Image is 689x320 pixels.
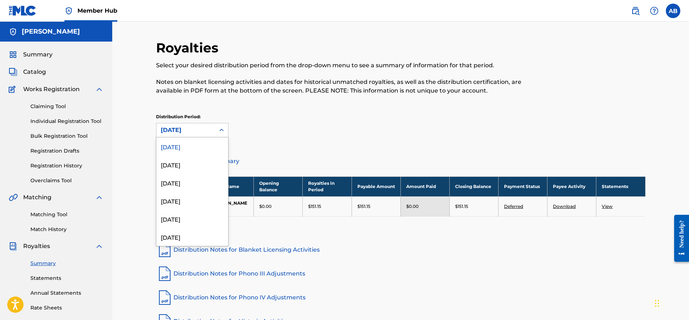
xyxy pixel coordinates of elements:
[205,176,254,196] th: Payee Name
[30,274,104,282] a: Statements
[156,137,228,155] div: [DATE]
[647,4,661,18] div: Help
[161,126,211,135] div: [DATE]
[156,40,222,56] h2: Royalties
[504,204,523,209] a: Deferred
[205,196,254,216] td: [PERSON_NAME]
[669,209,689,268] iframe: Resource Center
[9,50,17,59] img: Summary
[156,153,646,170] a: Distribution Summary
[30,226,104,233] a: Match History
[156,289,646,306] a: Distribution Notes for Phono IV Adjustments
[95,85,104,94] img: expand
[547,176,596,196] th: Payee Activity
[596,176,645,196] th: Statements
[23,68,46,76] span: Catalog
[259,203,272,210] p: $0.00
[30,211,104,218] a: Matching Tool
[9,27,17,36] img: Accounts
[449,176,498,196] th: Closing Balance
[23,50,52,59] span: Summary
[95,193,104,202] img: expand
[553,204,576,209] a: Download
[95,242,104,251] img: expand
[156,265,173,282] img: pdf
[498,176,547,196] th: Payment Status
[30,118,104,125] a: Individual Registration Tool
[400,176,449,196] th: Amount Paid
[156,61,533,70] p: Select your desired distribution period from the drop-down menu to see a summary of information f...
[30,289,104,297] a: Annual Statements
[9,85,18,94] img: Works Registration
[23,242,50,251] span: Royalties
[156,228,228,246] div: [DATE]
[156,155,228,174] div: [DATE]
[156,174,228,192] div: [DATE]
[23,85,80,94] span: Works Registration
[64,7,73,15] img: Top Rightsholder
[406,203,419,210] p: $0.00
[666,4,680,18] div: User Menu
[30,304,104,312] a: Rate Sheets
[156,241,646,259] a: Distribution Notes for Blanket Licensing Activities
[156,114,228,120] p: Distribution Period:
[9,242,17,251] img: Royalties
[9,68,17,76] img: Catalog
[156,210,228,228] div: [DATE]
[303,176,352,196] th: Royalties in Period
[156,241,173,259] img: pdf
[23,193,51,202] span: Matching
[30,147,104,155] a: Registration Drafts
[30,260,104,267] a: Summary
[156,192,228,210] div: [DATE]
[30,103,104,110] a: Claiming Tool
[308,203,321,210] p: $151.15
[77,7,117,15] span: Member Hub
[9,50,52,59] a: SummarySummary
[631,7,640,15] img: search
[628,4,643,18] a: Public Search
[455,203,468,210] p: $151.15
[9,193,18,202] img: Matching
[650,7,659,15] img: help
[156,289,173,306] img: pdf
[653,285,689,320] iframe: Chat Widget
[30,177,104,184] a: Overclaims Tool
[9,5,37,16] img: MLC Logo
[156,265,646,282] a: Distribution Notes for Phono III Adjustments
[30,132,104,140] a: Bulk Registration Tool
[156,78,533,95] p: Notes on blanket licensing activities and dates for historical unmatched royalties, as well as th...
[30,162,104,170] a: Registration History
[9,68,46,76] a: CatalogCatalog
[352,176,400,196] th: Payable Amount
[22,27,80,36] h5: Asome Bide Jr
[602,204,613,209] a: View
[655,293,659,314] div: Drag
[357,203,370,210] p: $151.15
[254,176,303,196] th: Opening Balance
